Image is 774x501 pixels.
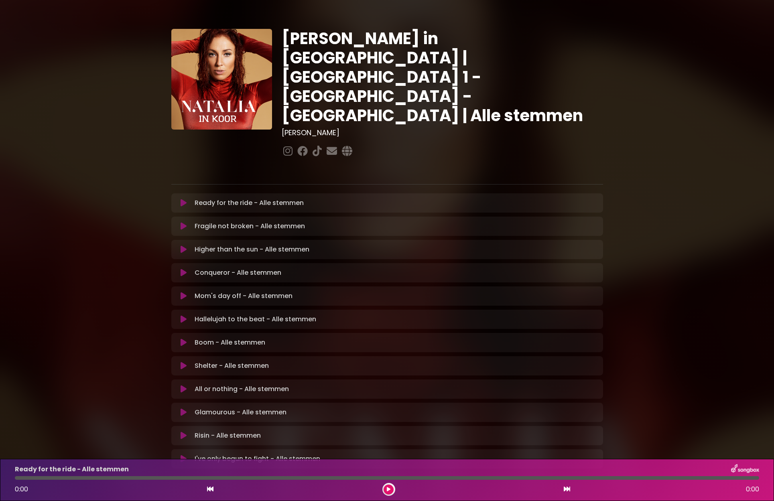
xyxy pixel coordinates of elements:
[195,314,316,324] p: Hallelujah to the beat - Alle stemmen
[195,384,289,394] p: All or nothing - Alle stemmen
[746,485,759,494] span: 0:00
[195,245,309,254] p: Higher than the sun - Alle stemmen
[195,408,286,417] p: Glamourous - Alle stemmen
[195,268,281,278] p: Conqueror - Alle stemmen
[195,198,304,208] p: Ready for the ride - Alle stemmen
[195,221,305,231] p: Fragile not broken - Alle stemmen
[195,431,261,440] p: Risin - Alle stemmen
[15,485,28,494] span: 0:00
[195,454,320,464] p: I've only begun to fight - Alle stemmen
[731,464,759,475] img: songbox-logo-white.png
[282,29,603,125] h1: [PERSON_NAME] in [GEOGRAPHIC_DATA] | [GEOGRAPHIC_DATA] 1 - [GEOGRAPHIC_DATA] - [GEOGRAPHIC_DATA] ...
[282,128,603,137] h3: [PERSON_NAME]
[195,291,293,301] p: Mom's day off - Alle stemmen
[195,338,265,347] p: Boom - Alle stemmen
[195,361,269,371] p: Shelter - Alle stemmen
[171,29,272,130] img: YTVS25JmS9CLUqXqkEhs
[15,464,129,474] p: Ready for the ride - Alle stemmen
